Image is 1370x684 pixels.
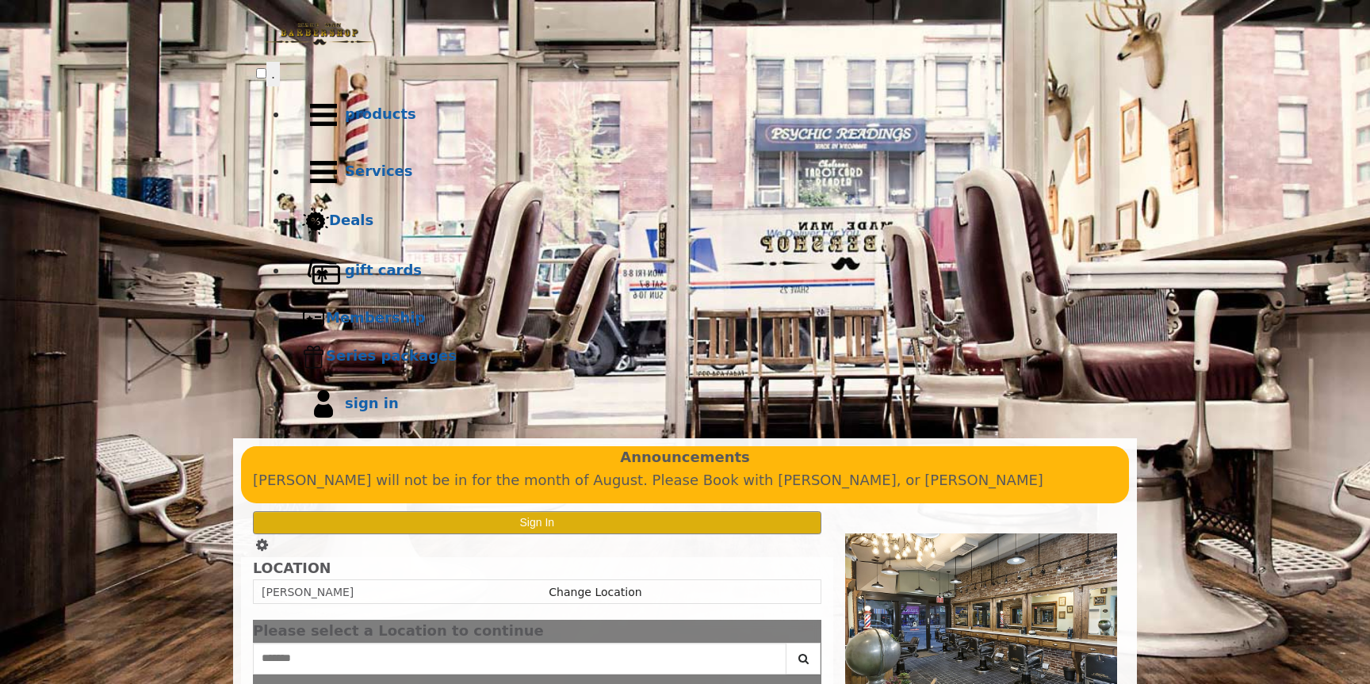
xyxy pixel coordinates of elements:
i: Search button [794,653,813,664]
img: Products [302,94,345,136]
span: Please select a Location to continue [253,622,544,639]
input: Search Center [253,643,786,674]
div: Center Select [253,643,821,682]
a: Productsproducts [288,86,1114,143]
a: DealsDeals [288,201,1114,243]
a: Gift cardsgift cards [288,243,1114,300]
p: [PERSON_NAME] will not be in for the month of August. Please Book with [PERSON_NAME], or [PERSON_... [253,469,1117,492]
b: gift cards [345,262,422,278]
a: Series packagesSeries packages [288,338,1114,376]
a: ServicesServices [288,143,1114,201]
img: Deals [302,208,329,235]
a: Change Location [549,586,641,598]
button: menu toggle [266,62,280,86]
b: Announcements [620,446,750,469]
span: . [271,66,275,82]
button: close dialog [798,626,821,636]
input: menu toggle [256,68,266,78]
a: sign insign in [288,376,1114,433]
span: [PERSON_NAME] [262,586,354,598]
img: sign in [302,383,345,426]
b: LOCATION [253,560,331,576]
img: Membership [302,307,326,331]
img: Series packages [302,345,326,369]
img: Services [302,151,345,193]
img: Made Man Barbershop logo [256,9,383,59]
b: Series packages [326,347,457,364]
b: products [345,105,416,122]
a: MembershipMembership [288,300,1114,338]
b: Services [345,162,413,179]
b: Membership [326,309,425,326]
b: Deals [329,212,373,228]
b: sign in [345,395,399,411]
img: Gift cards [302,250,345,292]
button: Sign In [253,511,821,534]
